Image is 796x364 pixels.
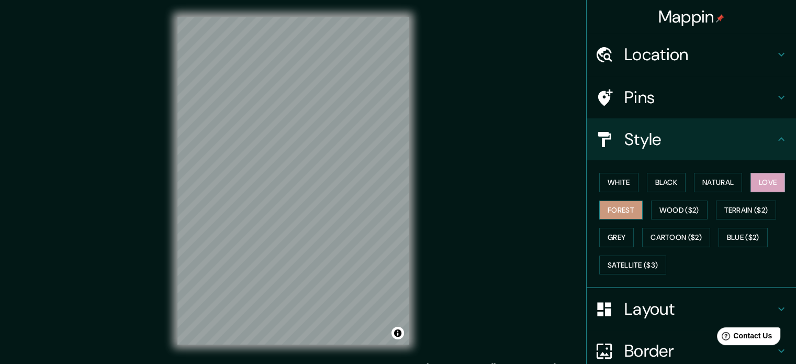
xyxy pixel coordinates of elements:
h4: Location [624,44,775,65]
img: pin-icon.png [716,14,724,23]
h4: Pins [624,87,775,108]
div: Pins [587,76,796,118]
button: Terrain ($2) [716,201,777,220]
button: Wood ($2) [651,201,708,220]
button: Toggle attribution [391,327,404,339]
h4: Layout [624,299,775,319]
div: Layout [587,288,796,330]
div: Style [587,118,796,160]
h4: Border [624,340,775,361]
button: Grey [599,228,634,247]
button: Cartoon ($2) [642,228,710,247]
iframe: Help widget launcher [703,323,784,352]
button: Satellite ($3) [599,256,666,275]
h4: Style [624,129,775,150]
div: Location [587,34,796,75]
button: Love [750,173,785,192]
button: Black [647,173,686,192]
canvas: Map [177,17,409,345]
button: Forest [599,201,643,220]
button: White [599,173,638,192]
button: Blue ($2) [719,228,768,247]
h4: Mappin [658,6,725,27]
button: Natural [694,173,742,192]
